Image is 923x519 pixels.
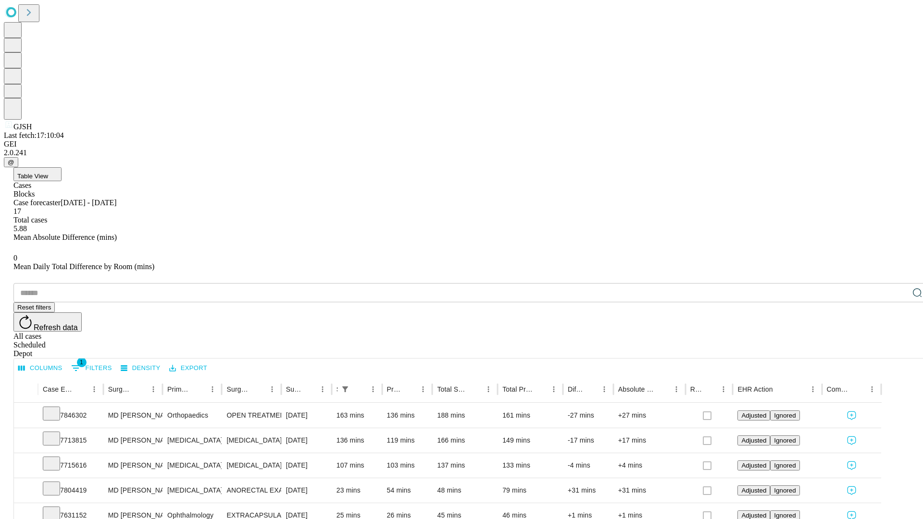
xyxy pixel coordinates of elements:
[737,460,770,470] button: Adjusted
[353,383,366,396] button: Sort
[338,383,352,396] button: Show filters
[337,453,377,478] div: 107 mins
[774,487,796,494] span: Ignored
[656,383,670,396] button: Sort
[387,385,402,393] div: Predicted In Room Duration
[437,385,467,393] div: Total Scheduled Duration
[568,385,583,393] div: Difference
[618,478,681,503] div: +31 mins
[13,123,32,131] span: GJSH
[226,453,276,478] div: [MEDICAL_DATA]
[534,383,547,396] button: Sort
[502,453,558,478] div: 133 mins
[737,410,770,420] button: Adjusted
[437,453,493,478] div: 137 mins
[77,358,87,367] span: 1
[703,383,717,396] button: Sort
[252,383,265,396] button: Sort
[286,403,327,428] div: [DATE]
[133,383,147,396] button: Sort
[741,487,766,494] span: Adjusted
[69,360,114,376] button: Show filters
[167,428,217,453] div: [MEDICAL_DATA]
[147,383,160,396] button: Menu
[43,453,99,478] div: 7715616
[226,478,276,503] div: ANORECTAL EXAM UNDER ANESTHESIA
[618,428,681,453] div: +17 mins
[437,478,493,503] div: 48 mins
[770,485,799,495] button: Ignored
[770,460,799,470] button: Ignored
[568,453,609,478] div: -4 mins
[13,167,62,181] button: Table View
[87,383,101,396] button: Menu
[403,383,416,396] button: Sort
[618,453,681,478] div: +4 mins
[13,224,27,233] span: 5.88
[13,262,154,271] span: Mean Daily Total Difference by Room (mins)
[770,435,799,445] button: Ignored
[13,216,47,224] span: Total cases
[741,512,766,519] span: Adjusted
[167,361,210,376] button: Export
[316,383,329,396] button: Menu
[387,453,428,478] div: 103 mins
[502,385,533,393] div: Total Predicted Duration
[13,312,82,332] button: Refresh data
[717,383,730,396] button: Menu
[61,198,116,207] span: [DATE] - [DATE]
[286,453,327,478] div: [DATE]
[167,385,191,393] div: Primary Service
[19,457,33,474] button: Expand
[482,383,495,396] button: Menu
[167,403,217,428] div: Orthopaedics
[387,478,428,503] div: 54 mins
[852,383,865,396] button: Sort
[13,302,55,312] button: Reset filters
[43,478,99,503] div: 7804419
[806,383,820,396] button: Menu
[502,478,558,503] div: 79 mins
[690,385,703,393] div: Resolved in EHR
[108,453,158,478] div: MD [PERSON_NAME] E Md
[568,403,609,428] div: -27 mins
[17,173,48,180] span: Table View
[192,383,206,396] button: Sort
[737,385,773,393] div: EHR Action
[416,383,430,396] button: Menu
[19,408,33,424] button: Expand
[286,428,327,453] div: [DATE]
[108,385,132,393] div: Surgeon Name
[4,148,919,157] div: 2.0.241
[387,428,428,453] div: 119 mins
[568,428,609,453] div: -17 mins
[226,428,276,453] div: [MEDICAL_DATA]
[737,435,770,445] button: Adjusted
[226,403,276,428] div: OPEN TREATMENT [MEDICAL_DATA]
[774,412,796,419] span: Ignored
[43,403,99,428] div: 7846302
[437,428,493,453] div: 166 mins
[167,478,217,503] div: [MEDICAL_DATA]
[737,485,770,495] button: Adjusted
[108,403,158,428] div: MD [PERSON_NAME] [PERSON_NAME]
[618,403,681,428] div: +27 mins
[741,462,766,469] span: Adjusted
[43,385,73,393] div: Case Epic Id
[770,410,799,420] button: Ignored
[108,478,158,503] div: MD [PERSON_NAME] E Md
[4,131,64,139] span: Last fetch: 17:10:04
[741,437,766,444] span: Adjusted
[167,453,217,478] div: [MEDICAL_DATA]
[74,383,87,396] button: Sort
[670,383,683,396] button: Menu
[286,478,327,503] div: [DATE]
[16,361,65,376] button: Select columns
[34,323,78,332] span: Refresh data
[598,383,611,396] button: Menu
[338,383,352,396] div: 1 active filter
[568,478,609,503] div: +31 mins
[468,383,482,396] button: Sort
[13,254,17,262] span: 0
[774,437,796,444] span: Ignored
